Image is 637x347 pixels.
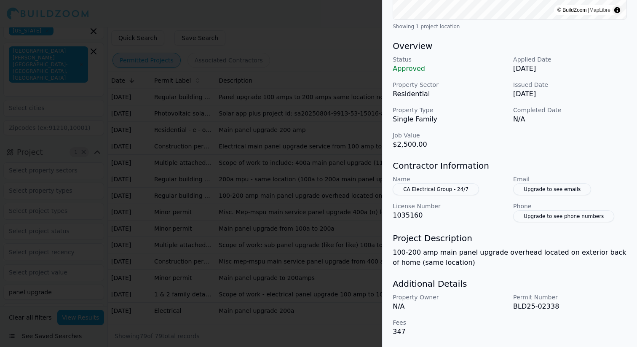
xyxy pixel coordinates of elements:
[513,55,627,64] p: Applied Date
[393,293,506,301] p: Property Owner
[612,5,622,15] summary: Toggle attribution
[393,64,506,74] p: Approved
[393,114,506,124] p: Single Family
[513,293,627,301] p: Permit Number
[393,327,506,337] p: 347
[393,23,627,30] div: Showing 1 project location
[393,140,506,150] p: $2,500.00
[513,301,627,312] p: BLD25-02338
[513,89,627,99] p: [DATE]
[557,6,610,14] div: © BuildZoom |
[393,210,506,221] p: 1035160
[513,202,627,210] p: Phone
[513,183,591,195] button: Upgrade to see emails
[393,55,506,64] p: Status
[393,301,506,312] p: N/A
[589,7,610,13] a: MapLibre
[393,318,506,327] p: Fees
[513,175,627,183] p: Email
[393,278,627,290] h3: Additional Details
[393,131,506,140] p: Job Value
[393,183,479,195] button: CA Electrical Group - 24/7
[393,175,506,183] p: Name
[393,202,506,210] p: License Number
[393,247,627,268] p: 100-200 amp main panel upgrade overhead located on exterior back of home (same location)
[513,106,627,114] p: Completed Date
[513,64,627,74] p: [DATE]
[393,40,627,52] h3: Overview
[393,232,627,244] h3: Project Description
[393,81,506,89] p: Property Sector
[393,106,506,114] p: Property Type
[513,210,614,222] button: Upgrade to see phone numbers
[393,89,506,99] p: Residential
[513,81,627,89] p: Issued Date
[393,160,627,172] h3: Contractor Information
[513,114,627,124] p: N/A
